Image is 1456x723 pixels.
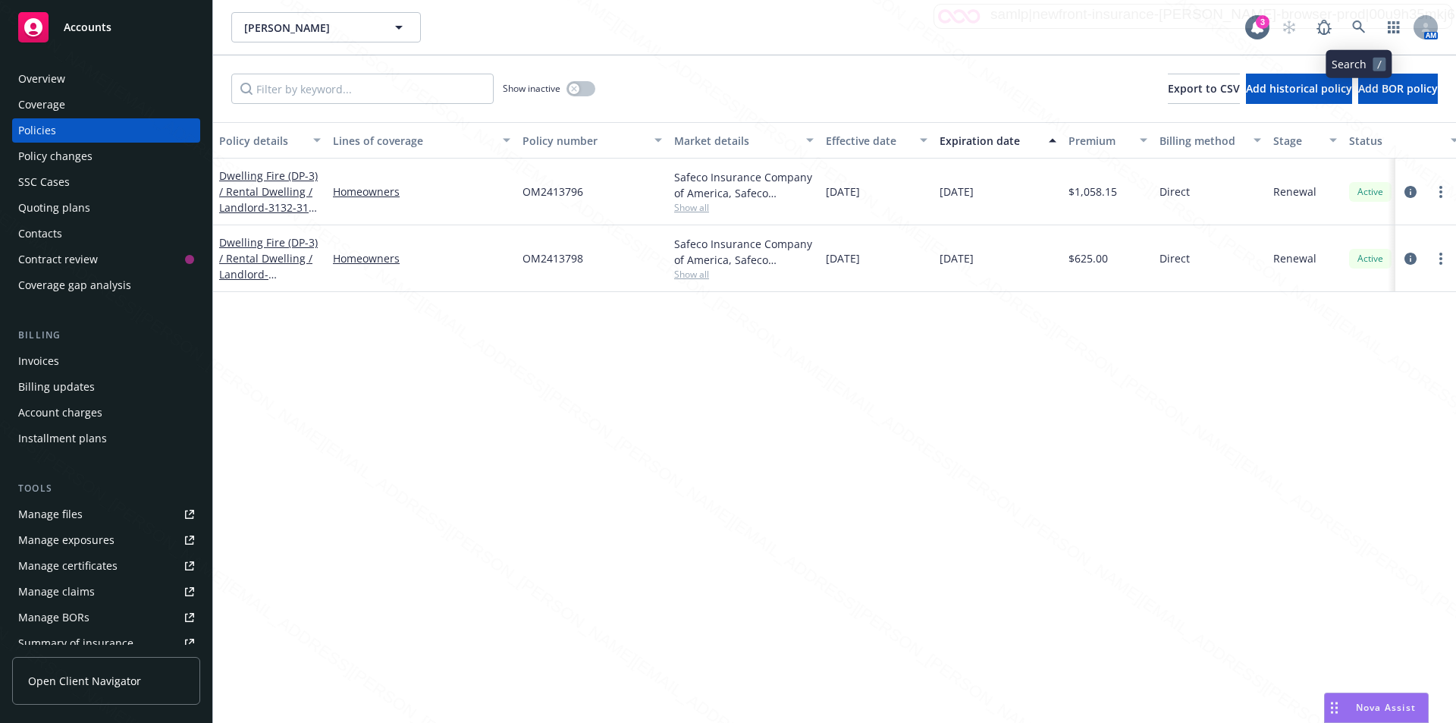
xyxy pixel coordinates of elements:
span: Direct [1159,184,1190,200]
div: Coverage [18,93,65,117]
span: $625.00 [1068,250,1108,266]
span: Export to CSV [1168,81,1240,96]
button: Add historical policy [1246,74,1352,104]
a: Overview [12,67,200,91]
a: more [1432,250,1450,268]
span: [DATE] [826,184,860,200]
div: Billing method [1159,133,1244,149]
div: Lines of coverage [333,133,494,149]
div: Manage exposures [18,528,115,552]
span: Add BOR policy [1358,81,1438,96]
button: [PERSON_NAME] [231,12,421,42]
a: Report a Bug [1309,12,1339,42]
div: Expiration date [940,133,1040,149]
a: Contract review [12,247,200,272]
a: Installment plans [12,426,200,451]
a: Manage claims [12,580,200,604]
span: Accounts [64,21,111,33]
div: Quoting plans [18,196,90,220]
a: Manage files [12,502,200,527]
a: Quoting plans [12,196,200,220]
span: Renewal [1273,250,1316,266]
a: Manage BORs [12,605,200,630]
span: OM2413796 [522,184,583,200]
div: Safeco Insurance Company of America, Safeco Insurance (Liberty Mutual) [674,236,814,268]
a: SSC Cases [12,170,200,194]
div: SSC Cases [18,170,70,194]
span: Show inactive [503,82,560,95]
span: Active [1355,252,1385,266]
a: Coverage [12,93,200,117]
button: Stage [1267,122,1343,159]
a: Homeowners [333,250,510,266]
button: Policy number [516,122,668,159]
input: Filter by keyword... [231,74,494,104]
div: Billing updates [18,375,95,399]
span: Direct [1159,250,1190,266]
button: Nova Assist [1324,693,1429,723]
a: Manage exposures [12,528,200,552]
a: Homeowners [333,184,510,200]
div: Policy changes [18,144,93,168]
button: Export to CSV [1168,74,1240,104]
div: Policy number [522,133,645,149]
div: Stage [1273,133,1320,149]
div: Tools [12,481,200,496]
button: Billing method [1153,122,1267,159]
span: OM2413798 [522,250,583,266]
span: - 3132-3132 [STREET_ADDRESS] [219,200,321,231]
a: Accounts [12,6,200,49]
span: Add historical policy [1246,81,1352,96]
div: Market details [674,133,797,149]
a: Start snowing [1274,12,1304,42]
span: Show all [674,201,814,214]
button: Effective date [820,122,934,159]
a: Manage certificates [12,554,200,578]
div: Summary of insurance [18,631,133,655]
span: Open Client Navigator [28,673,141,689]
button: Add BOR policy [1358,74,1438,104]
a: Account charges [12,401,200,425]
div: Billing [12,328,200,343]
a: Policy changes [12,144,200,168]
div: Manage BORs [18,605,89,630]
a: more [1432,183,1450,201]
a: Summary of insurance [12,631,200,655]
span: Renewal [1273,184,1316,200]
button: Market details [668,122,820,159]
button: Lines of coverage [327,122,516,159]
div: 3 [1256,15,1269,29]
div: Manage claims [18,580,95,604]
a: Contacts [12,222,200,246]
a: Billing updates [12,375,200,399]
div: Status [1349,133,1442,149]
a: Search [1344,12,1374,42]
a: circleInformation [1401,250,1420,268]
a: Switch app [1379,12,1409,42]
a: Policies [12,118,200,143]
span: [DATE] [940,184,974,200]
div: Contract review [18,247,98,272]
div: Invoices [18,349,59,373]
button: Policy details [213,122,327,159]
span: Show all [674,268,814,281]
div: Manage files [18,502,83,527]
a: circleInformation [1401,183,1420,201]
div: Manage certificates [18,554,118,578]
div: Installment plans [18,426,107,451]
div: Coverage gap analysis [18,273,131,297]
span: Nova Assist [1356,701,1416,714]
span: Active [1355,185,1385,199]
div: Account charges [18,401,102,425]
span: [DATE] [940,250,974,266]
span: - [STREET_ADDRESS] [219,267,315,297]
div: Effective date [826,133,911,149]
span: [DATE] [826,250,860,266]
a: Dwelling Fire (DP-3) / Rental Dwelling / Landlord [219,235,318,297]
button: Expiration date [934,122,1062,159]
button: Premium [1062,122,1153,159]
a: Coverage gap analysis [12,273,200,297]
div: Safeco Insurance Company of America, Safeco Insurance [674,169,814,201]
div: Overview [18,67,65,91]
div: Drag to move [1325,693,1344,722]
